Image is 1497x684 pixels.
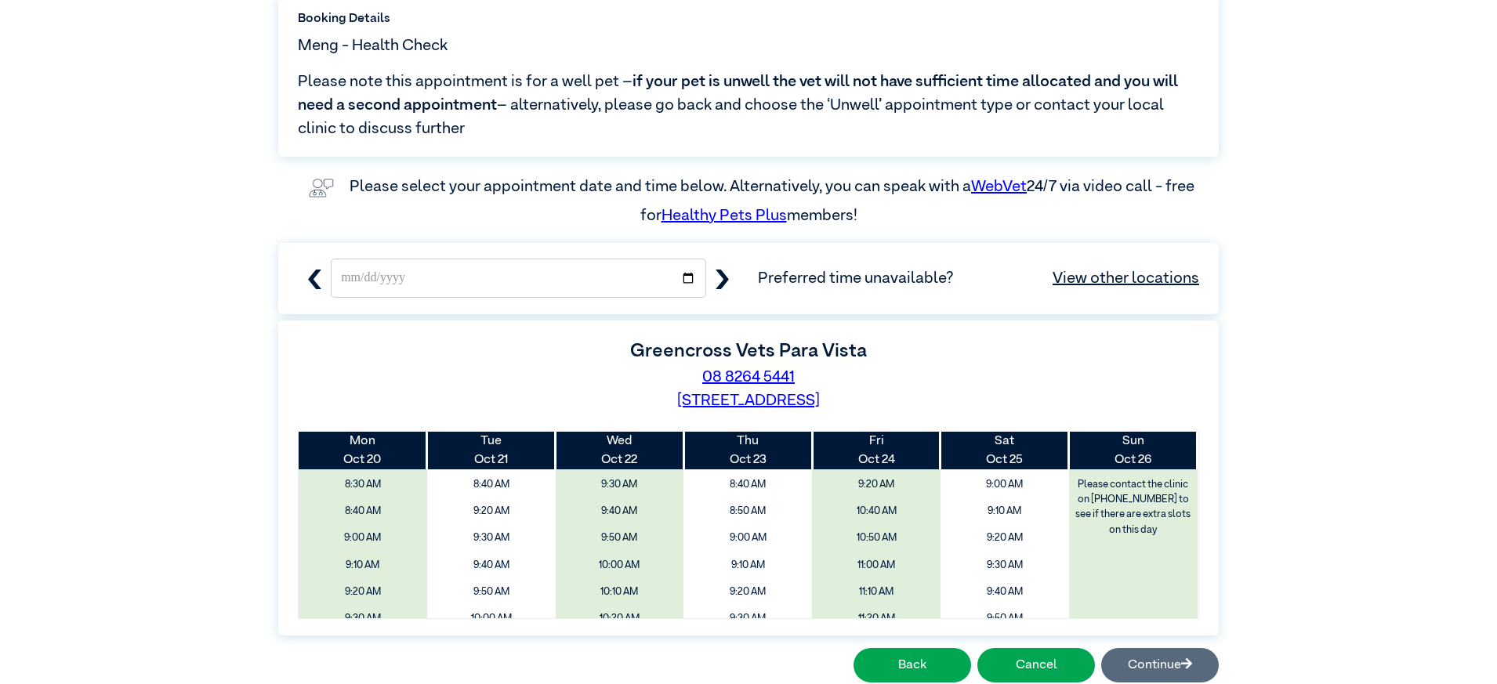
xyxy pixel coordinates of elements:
span: 9:30 AM [561,473,679,496]
th: Oct 24 [812,432,941,469]
span: 9:00 AM [946,473,1064,496]
a: Healthy Pets Plus [662,208,787,223]
label: Please select your appointment date and time below. Alternatively, you can speak with a 24/7 via ... [350,179,1198,223]
span: 10:20 AM [561,607,679,630]
span: 9:10 AM [689,554,806,577]
a: [STREET_ADDRESS] [677,393,820,408]
span: 11:10 AM [817,581,935,603]
span: 9:50 AM [433,581,550,603]
label: Greencross Vets Para Vista [630,342,867,360]
span: 9:50 AM [561,527,679,549]
th: Oct 25 [941,432,1069,469]
th: Oct 23 [683,432,812,469]
a: 08 8264 5441 [702,369,795,385]
span: 9:50 AM [946,607,1064,630]
button: Back [854,648,971,682]
span: 10:00 AM [433,607,550,630]
span: 9:40 AM [561,500,679,523]
a: WebVet [971,179,1027,194]
span: 9:20 AM [433,500,550,523]
span: if your pet is unwell the vet will not have sufficient time allocated and you will need a second ... [298,74,1178,113]
span: 9:00 AM [304,527,422,549]
span: 8:40 AM [433,473,550,496]
span: 9:00 AM [689,527,806,549]
img: vet [303,172,340,204]
span: 11:00 AM [817,554,935,577]
span: 9:40 AM [946,581,1064,603]
span: 9:10 AM [946,500,1064,523]
span: 8:40 AM [689,473,806,496]
th: Oct 21 [427,432,556,469]
th: Oct 22 [556,432,684,469]
span: 9:30 AM [689,607,806,630]
span: 11:20 AM [817,607,935,630]
span: Please note this appointment is for a well pet – – alternatively, please go back and choose the ‘... [298,70,1199,140]
span: 9:10 AM [304,554,422,577]
span: 10:10 AM [561,581,679,603]
span: 8:30 AM [304,473,422,496]
a: View other locations [1053,266,1199,290]
span: 9:40 AM [433,554,550,577]
span: 8:40 AM [304,500,422,523]
span: Preferred time unavailable? [758,266,1199,290]
span: 9:20 AM [817,473,935,496]
span: 9:20 AM [689,581,806,603]
span: 9:30 AM [304,607,422,630]
span: 10:40 AM [817,500,935,523]
label: Please contact the clinic on [PHONE_NUMBER] to see if there are extra slots on this day [1071,473,1196,541]
span: 10:50 AM [817,527,935,549]
th: Oct 20 [299,432,427,469]
span: 9:20 AM [304,581,422,603]
label: Booking Details [298,9,1199,28]
span: Meng - Health Check [298,34,448,57]
th: Oct 26 [1069,432,1198,469]
span: 9:30 AM [433,527,550,549]
span: 10:00 AM [561,554,679,577]
span: 9:30 AM [946,554,1064,577]
span: 9:20 AM [946,527,1064,549]
button: Cancel [977,648,1095,682]
span: 8:50 AM [689,500,806,523]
